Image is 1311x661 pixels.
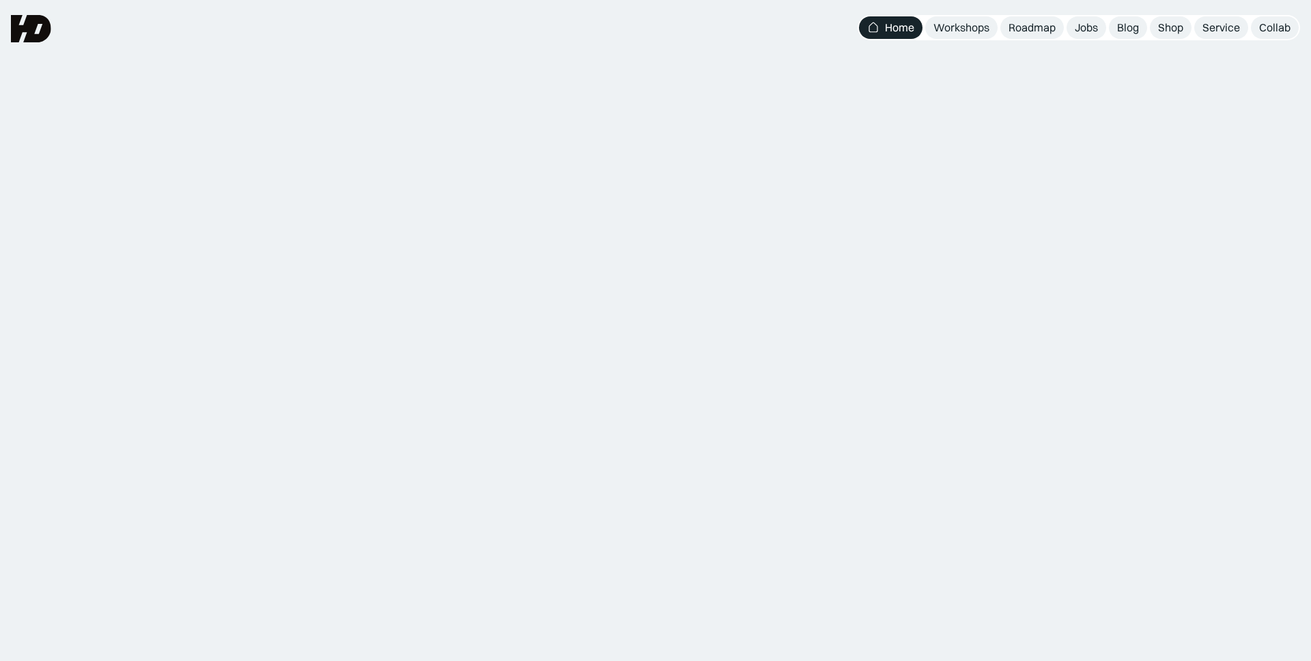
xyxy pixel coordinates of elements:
[933,20,989,35] div: Workshops
[885,20,914,35] div: Home
[1117,20,1139,35] div: Blog
[1000,16,1064,39] a: Roadmap
[1259,20,1291,35] div: Collab
[1158,20,1183,35] div: Shop
[1109,16,1147,39] a: Blog
[1009,20,1056,35] div: Roadmap
[1251,16,1299,39] a: Collab
[859,16,922,39] a: Home
[1194,16,1248,39] a: Service
[1067,16,1106,39] a: Jobs
[1075,20,1098,35] div: Jobs
[925,16,998,39] a: Workshops
[1150,16,1192,39] a: Shop
[1202,20,1240,35] div: Service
